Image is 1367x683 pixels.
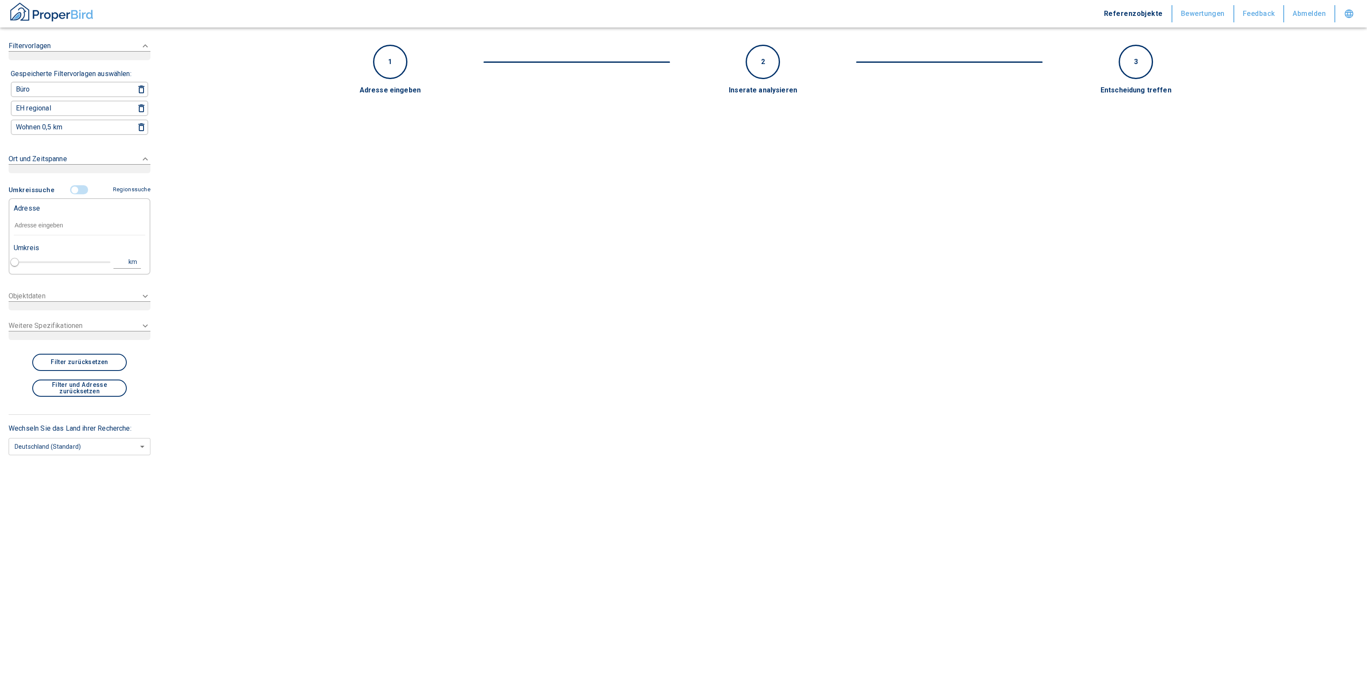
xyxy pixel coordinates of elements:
[1172,5,1234,22] button: Bewertungen
[16,86,30,93] p: Büro
[761,57,765,67] p: 2
[9,69,150,138] div: Filtervorlagen
[9,1,95,23] img: ProperBird Logo and Home Button
[12,83,124,95] button: Büro
[9,315,150,345] div: Weitere Spezifikationen
[9,145,150,182] div: Ort und Zeitspanne
[32,380,127,397] button: Filter und Adresse zurücksetzen
[16,105,51,112] p: EH regional
[9,435,150,458] div: Deutschland (Standard)
[9,321,83,331] p: Weitere Spezifikationen
[32,354,127,371] button: Filter zurücksetzen
[12,102,124,114] button: EH regional
[14,243,39,253] p: Umkreis
[14,203,40,214] p: Adresse
[1234,5,1284,22] button: Feedback
[996,86,1276,95] div: Entscheidung treffen
[1095,5,1172,22] button: Referenzobjekte
[9,286,150,315] div: Objektdaten
[131,257,139,267] div: km
[250,86,530,95] div: Adresse eingeben
[9,32,150,69] div: Filtervorlagen
[1284,5,1335,22] button: Abmelden
[113,256,141,269] button: km
[623,86,903,95] div: Inserate analysieren
[9,182,58,198] button: Umkreissuche
[9,182,150,279] div: Filtervorlagen
[11,69,132,79] p: Gespeicherte Filtervorlagen auswählen:
[9,154,67,164] p: Ort und Zeitspanne
[388,57,392,67] p: 1
[9,423,150,434] p: Wechseln Sie das Land ihrer Recherche:
[9,1,95,26] button: ProperBird Logo and Home Button
[9,41,51,51] p: Filtervorlagen
[16,124,62,131] p: Wohnen 0,5 km
[9,291,46,301] p: Objektdaten
[12,121,124,133] button: Wohnen 0,5 km
[14,216,145,236] input: Adresse eingeben
[110,182,150,197] button: Regionssuche
[1134,57,1138,67] p: 3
